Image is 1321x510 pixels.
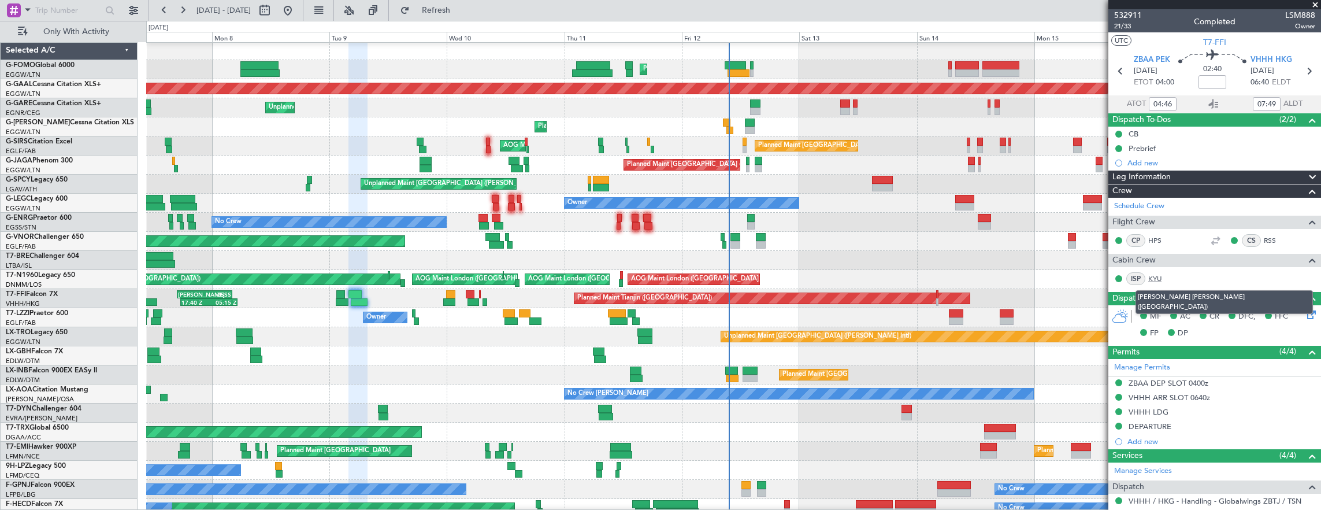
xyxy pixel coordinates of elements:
span: T7-FFI [1203,36,1226,49]
div: AOG Maint London ([GEOGRAPHIC_DATA]) [528,271,658,288]
div: CS [1242,234,1261,247]
span: T7-TRX [6,424,29,431]
a: LFMN/NCE [6,452,40,461]
span: ATOT [1127,98,1146,110]
a: G-GARECessna Citation XLS+ [6,100,101,107]
a: LX-GBHFalcon 7X [6,348,63,355]
div: ZBAA DEP SLOT 0400z [1129,378,1208,388]
span: 532911 [1114,9,1142,21]
a: T7-BREChallenger 604 [6,253,79,260]
span: Leg Information [1112,171,1171,184]
button: Refresh [395,1,464,20]
button: Only With Activity [13,23,125,41]
span: T7-LZZI [6,310,29,317]
span: Owner [1285,21,1315,31]
span: FP [1150,328,1159,339]
a: G-LEGCLegacy 600 [6,195,68,202]
span: ZBAA PEK [1134,54,1170,66]
span: [DATE] [1251,65,1274,77]
input: Trip Number [35,2,102,19]
div: Planned Maint [GEOGRAPHIC_DATA] [280,442,391,460]
a: VHHH / HKG - Handling - Globalwings ZBTJ / TSN [1129,496,1301,506]
span: LX-INB [6,367,28,374]
span: ETOT [1134,77,1153,88]
span: Cabin Crew [1112,254,1156,267]
a: LFPB/LBG [6,490,36,499]
a: HPS [1148,235,1174,246]
div: Planned Maint Tianjin ([GEOGRAPHIC_DATA]) [577,290,712,307]
div: DEPARTURE [1129,422,1171,431]
a: G-SIRSCitation Excel [6,138,72,145]
div: Owner [366,309,386,326]
a: EGSS/STN [6,223,36,232]
span: T7-BRE [6,253,29,260]
span: F-GPNJ [6,482,31,489]
div: Planned Maint [GEOGRAPHIC_DATA] ([GEOGRAPHIC_DATA]) [758,137,940,154]
span: 04:00 [1156,77,1174,88]
a: EGLF/FAB [6,147,36,156]
a: EDLW/DTM [6,357,40,365]
a: G-GAALCessna Citation XLS+ [6,81,101,88]
div: [PERSON_NAME] [PERSON_NAME] ([GEOGRAPHIC_DATA]) [1136,290,1313,314]
span: G-FOMO [6,62,35,69]
div: AOG Maint London ([GEOGRAPHIC_DATA]) [631,271,760,288]
div: Fri 12 [682,32,799,42]
span: LX-GBH [6,348,31,355]
a: LX-TROLegacy 650 [6,329,68,336]
div: CB [1129,129,1138,139]
input: --:-- [1253,97,1281,111]
div: Wed 10 [447,32,564,42]
div: No Crew [PERSON_NAME] [567,385,648,402]
div: Owner [567,194,587,212]
span: F-HECD [6,501,31,508]
a: EVRA/[PERSON_NAME] [6,414,77,423]
span: T7-EMI [6,444,28,450]
div: Sat 13 [799,32,916,42]
a: G-SPCYLegacy 650 [6,176,68,183]
div: Thu 11 [565,32,682,42]
span: [DATE] [1134,65,1157,77]
a: LGAV/ATH [6,185,37,194]
span: DP [1178,328,1188,339]
input: --:-- [1149,97,1177,111]
span: LX-TRO [6,329,31,336]
a: G-JAGAPhenom 300 [6,157,73,164]
div: Sun 7 [94,32,211,42]
div: Prebrief [1129,143,1156,153]
a: T7-FFIFalcon 7X [6,291,58,298]
a: EGGW/LTN [6,71,40,79]
a: LX-AOACitation Mustang [6,386,88,393]
span: G-JAGA [6,157,32,164]
div: Tue 9 [329,32,447,42]
div: AOG Maint [PERSON_NAME] [503,137,591,154]
a: Manage Permits [1114,362,1170,374]
a: EGGW/LTN [6,338,40,346]
div: No Crew [215,213,242,231]
span: [DATE] - [DATE] [196,5,251,16]
a: EDLW/DTM [6,376,40,385]
a: RSS [1264,235,1290,246]
a: T7-LZZIPraetor 600 [6,310,68,317]
span: LSM888 [1285,9,1315,21]
span: ELDT [1272,77,1290,88]
span: T7-DYN [6,405,32,412]
a: LX-INBFalcon 900EX EASy II [6,367,97,374]
div: Unplanned Maint [PERSON_NAME] [269,99,373,116]
a: KYU [1148,274,1174,284]
span: T7-N1960 [6,272,38,279]
a: EGGW/LTN [6,90,40,98]
div: Unplanned Maint [GEOGRAPHIC_DATA] ([PERSON_NAME] Intl) [724,328,911,345]
span: (4/4) [1279,345,1296,357]
span: G-SIRS [6,138,28,145]
a: DNMM/LOS [6,280,42,289]
div: 17:40 Z [181,299,209,306]
a: T7-DYNChallenger 604 [6,405,81,412]
div: Planned Maint [GEOGRAPHIC_DATA] [1037,442,1148,460]
a: EGLF/FAB [6,242,36,251]
span: Crew [1112,184,1132,198]
span: 02:40 [1203,64,1222,75]
span: (4/4) [1279,449,1296,461]
div: AOG Maint London ([GEOGRAPHIC_DATA]) [415,271,545,288]
a: EGLF/FAB [6,319,36,327]
div: ISP [1126,272,1145,285]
